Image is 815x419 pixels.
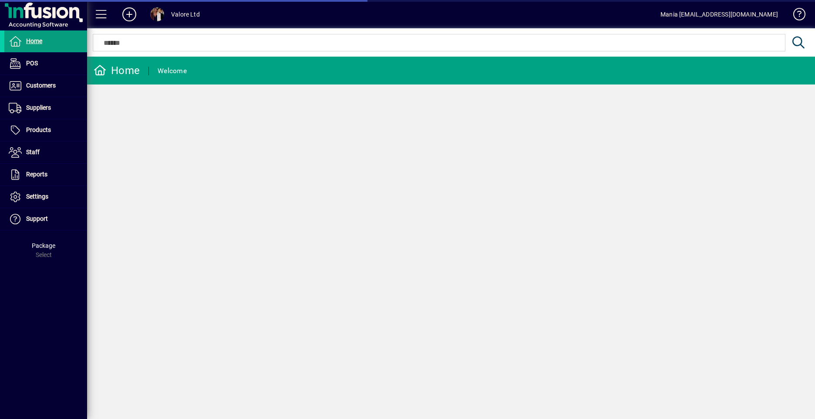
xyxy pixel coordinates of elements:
[787,2,804,30] a: Knowledge Base
[26,126,51,133] span: Products
[32,242,55,249] span: Package
[26,171,47,178] span: Reports
[26,82,56,89] span: Customers
[26,60,38,67] span: POS
[94,64,140,78] div: Home
[4,119,87,141] a: Products
[171,7,200,21] div: Valore Ltd
[26,215,48,222] span: Support
[115,7,143,22] button: Add
[26,104,51,111] span: Suppliers
[4,97,87,119] a: Suppliers
[4,75,87,97] a: Customers
[4,164,87,186] a: Reports
[26,149,40,155] span: Staff
[143,7,171,22] button: Profile
[26,193,48,200] span: Settings
[4,53,87,74] a: POS
[660,7,778,21] div: Mania [EMAIL_ADDRESS][DOMAIN_NAME]
[158,64,187,78] div: Welcome
[4,208,87,230] a: Support
[4,142,87,163] a: Staff
[4,186,87,208] a: Settings
[26,37,42,44] span: Home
